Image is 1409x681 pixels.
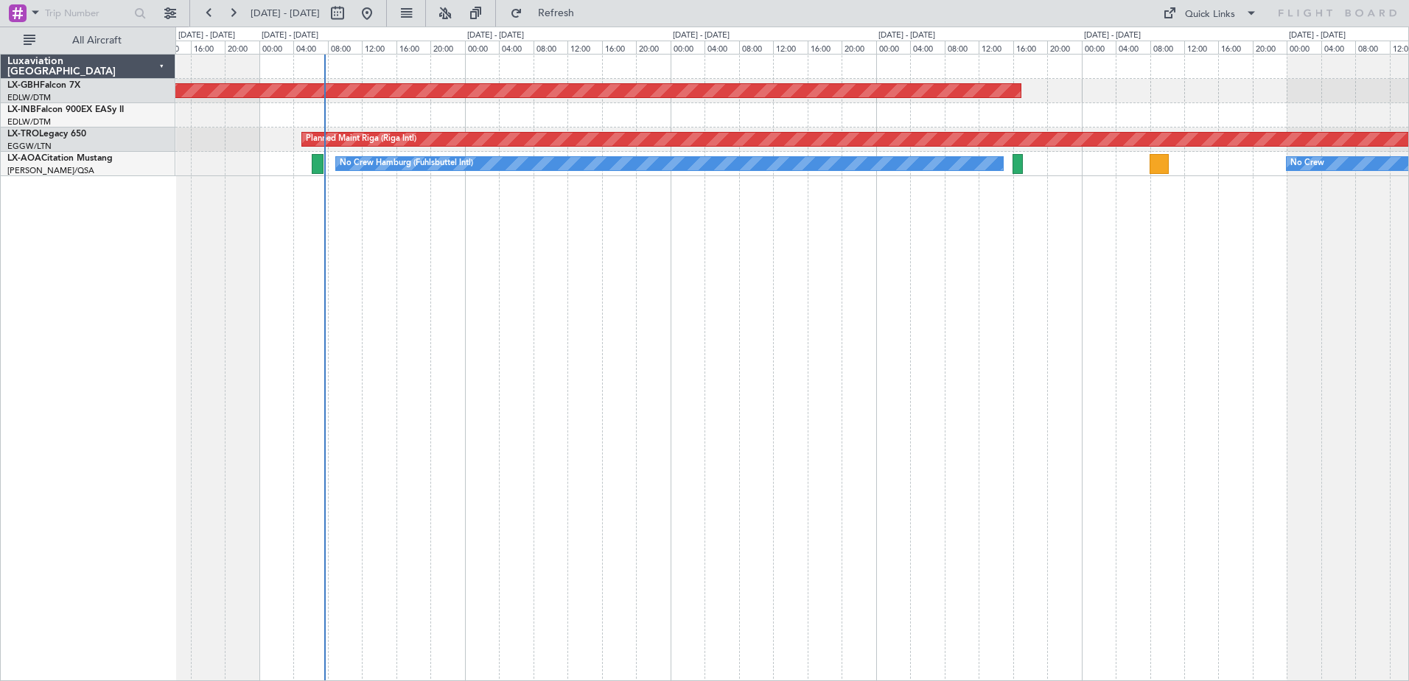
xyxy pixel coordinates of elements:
[808,41,842,54] div: 16:00
[1185,7,1235,22] div: Quick Links
[1047,41,1081,54] div: 20:00
[1155,1,1265,25] button: Quick Links
[534,41,567,54] div: 08:00
[1218,41,1252,54] div: 16:00
[842,41,875,54] div: 20:00
[1289,29,1346,42] div: [DATE] - [DATE]
[910,41,944,54] div: 04:00
[525,8,587,18] span: Refresh
[7,116,51,128] a: EDLW/DTM
[1287,41,1321,54] div: 00:00
[499,41,533,54] div: 04:00
[7,105,36,114] span: LX-INB
[1082,41,1116,54] div: 00:00
[876,41,910,54] div: 00:00
[262,29,318,42] div: [DATE] - [DATE]
[259,41,293,54] div: 00:00
[7,154,113,163] a: LX-AOACitation Mustang
[45,2,130,24] input: Trip Number
[979,41,1013,54] div: 12:00
[7,130,86,139] a: LX-TROLegacy 650
[1253,41,1287,54] div: 20:00
[7,141,52,152] a: EGGW/LTN
[7,81,80,90] a: LX-GBHFalcon 7X
[7,130,39,139] span: LX-TRO
[328,41,362,54] div: 08:00
[1150,41,1184,54] div: 08:00
[1116,41,1150,54] div: 04:00
[340,153,473,175] div: No Crew Hamburg (Fuhlsbuttel Intl)
[1290,153,1324,175] div: No Crew
[191,41,225,54] div: 16:00
[945,41,979,54] div: 08:00
[1013,41,1047,54] div: 16:00
[878,29,935,42] div: [DATE] - [DATE]
[306,128,416,150] div: Planned Maint Riga (Riga Intl)
[225,41,259,54] div: 20:00
[430,41,464,54] div: 20:00
[673,29,730,42] div: [DATE] - [DATE]
[178,29,235,42] div: [DATE] - [DATE]
[704,41,738,54] div: 04:00
[739,41,773,54] div: 08:00
[362,41,396,54] div: 12:00
[1184,41,1218,54] div: 12:00
[396,41,430,54] div: 16:00
[38,35,155,46] span: All Aircraft
[467,29,524,42] div: [DATE] - [DATE]
[503,1,592,25] button: Refresh
[567,41,601,54] div: 12:00
[293,41,327,54] div: 04:00
[671,41,704,54] div: 00:00
[1321,41,1355,54] div: 04:00
[7,165,94,176] a: [PERSON_NAME]/QSA
[251,7,320,20] span: [DATE] - [DATE]
[7,92,51,103] a: EDLW/DTM
[773,41,807,54] div: 12:00
[1084,29,1141,42] div: [DATE] - [DATE]
[16,29,160,52] button: All Aircraft
[1355,41,1389,54] div: 08:00
[602,41,636,54] div: 16:00
[7,105,124,114] a: LX-INBFalcon 900EX EASy II
[7,154,41,163] span: LX-AOA
[636,41,670,54] div: 20:00
[465,41,499,54] div: 00:00
[7,81,40,90] span: LX-GBH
